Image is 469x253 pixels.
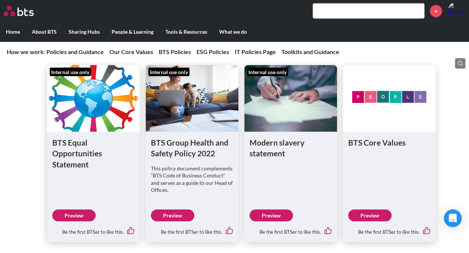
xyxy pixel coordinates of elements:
a: BTS Policies [159,48,191,55]
label: About BTS [26,22,63,41]
a: How we work: Policies and Guidance [7,48,104,55]
h1: Modern slavery statement [250,137,332,159]
a: Go home [4,6,47,16]
div: Open Intercom Messenger [444,209,462,227]
label: Tools & Resources [159,22,213,41]
label: People & Learning [106,22,159,41]
div: Be the first BTSer to like this. [151,221,233,237]
div: Internal use only [247,67,288,76]
a: Profile [447,2,465,20]
a: Toolkits and Guidance [281,48,339,55]
img: BTS Logo [4,6,34,16]
h1: BTS Group Health and Safety Policy 2022 [151,137,233,159]
a: Preview [151,209,194,221]
a: Preview [52,209,96,221]
a: Preview [348,209,392,221]
div: Be the first BTSer to like this. [348,221,430,237]
label: What we do [213,22,253,41]
img: Adityo Goswami [447,2,465,20]
a: + [430,5,442,17]
p: This policy document complements ”BTS Code of Business Conduct” and serves as a guide to our Head... [151,164,233,193]
a: IT Policies Page [235,48,276,55]
div: Internal use only [148,67,189,76]
label: Sharing Hubs [63,22,106,41]
h1: BTS Core Values [348,137,430,147]
h1: BTS Equal Opportunities Statement [52,137,135,169]
a: ESG Policies [196,48,229,55]
div: Be the first BTSer to like this. [52,221,135,237]
div: Be the first BTSer to like this. [250,221,332,237]
a: Preview [250,209,293,221]
div: Internal use only [50,67,91,76]
a: Our Core Values [109,48,153,55]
